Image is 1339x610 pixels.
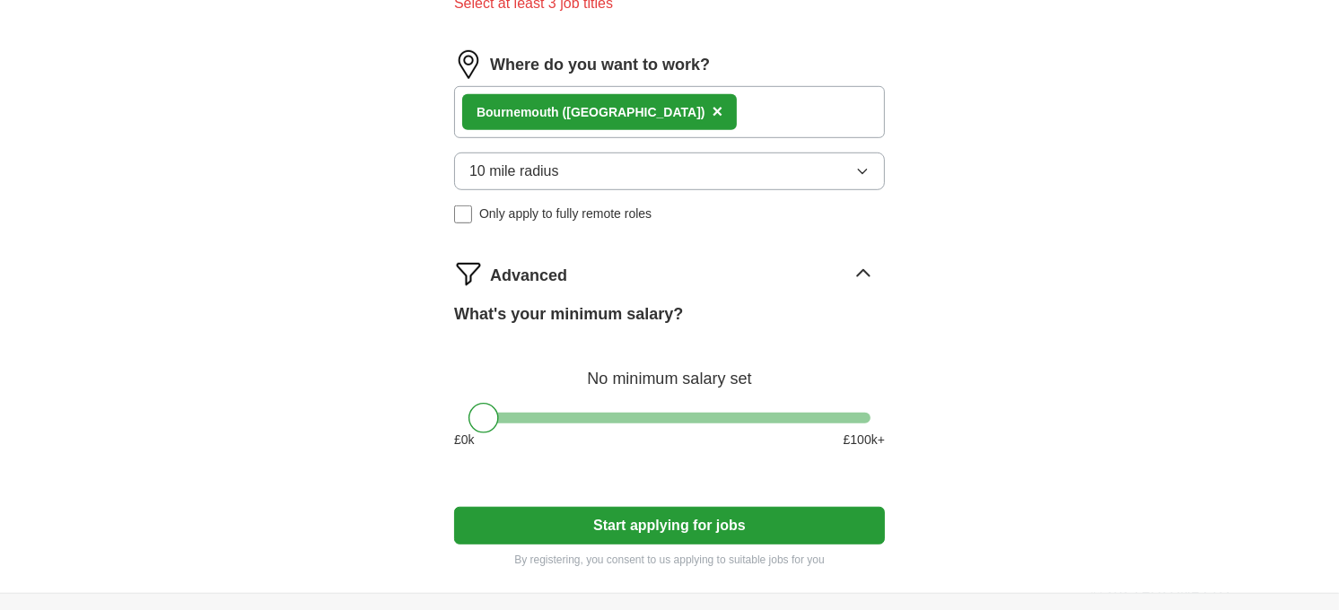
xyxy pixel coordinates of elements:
span: Only apply to fully remote roles [479,205,652,223]
strong: Bournemouth [477,105,559,119]
label: What's your minimum salary? [454,302,683,327]
button: Start applying for jobs [454,507,885,545]
label: Where do you want to work? [490,53,710,77]
span: Advanced [490,264,567,288]
img: filter [454,259,483,288]
button: 10 mile radius [454,152,885,190]
p: By registering, you consent to us applying to suitable jobs for you [454,552,885,568]
span: × [713,101,723,121]
div: No minimum salary set [454,348,885,391]
span: ([GEOGRAPHIC_DATA]) [563,105,705,119]
button: × [713,99,723,126]
span: £ 0 k [454,431,475,449]
span: 10 mile radius [469,161,559,182]
span: £ 100 k+ [844,431,885,449]
input: Only apply to fully remote roles [454,205,472,223]
img: location.png [454,50,483,79]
